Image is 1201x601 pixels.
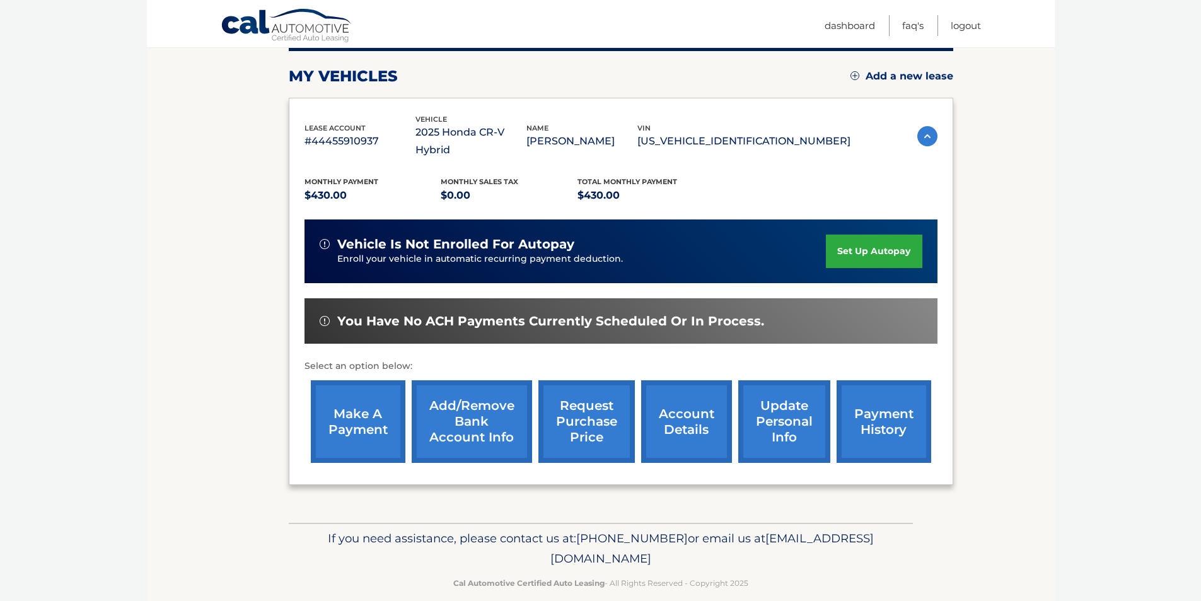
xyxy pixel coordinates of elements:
span: [EMAIL_ADDRESS][DOMAIN_NAME] [550,531,874,566]
span: vin [637,124,651,132]
span: vehicle [415,115,447,124]
p: Select an option below: [305,359,937,374]
a: FAQ's [902,15,924,36]
span: You have no ACH payments currently scheduled or in process. [337,313,764,329]
p: [PERSON_NAME] [526,132,637,150]
a: Logout [951,15,981,36]
a: Cal Automotive [221,8,353,45]
img: alert-white.svg [320,239,330,249]
p: [US_VEHICLE_IDENTIFICATION_NUMBER] [637,132,850,150]
img: add.svg [850,71,859,80]
span: [PHONE_NUMBER] [576,531,688,546]
a: request purchase price [538,380,635,463]
p: 2025 Honda CR-V Hybrid [415,124,526,159]
a: payment history [837,380,931,463]
p: - All Rights Reserved - Copyright 2025 [297,576,905,590]
a: update personal info [738,380,830,463]
span: name [526,124,548,132]
p: #44455910937 [305,132,415,150]
a: account details [641,380,732,463]
span: Total Monthly Payment [577,177,677,186]
h2: my vehicles [289,67,398,86]
a: Add/Remove bank account info [412,380,532,463]
a: Add a new lease [850,70,953,83]
span: vehicle is not enrolled for autopay [337,236,574,252]
a: set up autopay [826,235,922,268]
p: If you need assistance, please contact us at: or email us at [297,528,905,569]
a: Dashboard [825,15,875,36]
span: lease account [305,124,366,132]
p: $430.00 [305,187,441,204]
strong: Cal Automotive Certified Auto Leasing [453,578,605,588]
span: Monthly sales Tax [441,177,518,186]
p: Enroll your vehicle in automatic recurring payment deduction. [337,252,827,266]
span: Monthly Payment [305,177,378,186]
img: accordion-active.svg [917,126,937,146]
p: $0.00 [441,187,577,204]
p: $430.00 [577,187,714,204]
a: make a payment [311,380,405,463]
img: alert-white.svg [320,316,330,326]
